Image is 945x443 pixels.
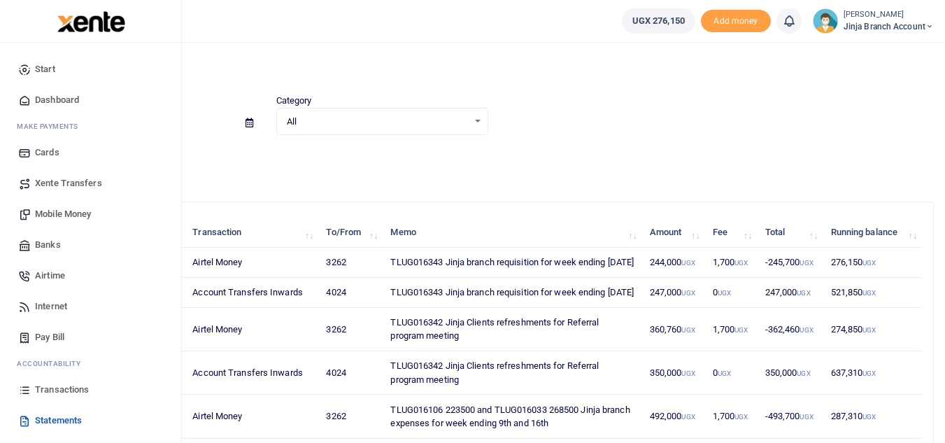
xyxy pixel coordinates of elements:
small: UGX [718,289,731,297]
a: Airtime [11,260,170,291]
td: 350,000 [757,351,823,395]
small: UGX [800,326,813,334]
li: Wallet ballance [616,8,701,34]
td: 360,760 [642,308,705,351]
small: UGX [800,413,813,421]
small: UGX [734,413,748,421]
td: 0 [704,351,757,395]
td: 3262 [318,395,383,438]
a: Pay Bill [11,322,170,353]
td: 492,000 [642,395,705,438]
td: 276,150 [823,248,922,278]
td: 1,700 [704,395,757,438]
span: Cards [35,146,59,160]
th: Fee: activate to sort column ascending [704,218,757,248]
span: countability [27,358,80,369]
a: Cards [11,137,170,168]
small: UGX [797,370,810,377]
span: Jinja branch account [844,20,934,33]
td: 0 [704,278,757,308]
td: 1,700 [704,248,757,278]
a: Mobile Money [11,199,170,230]
td: TLUG016342 Jinja Clients refreshments for Referral program meeting [383,308,641,351]
td: 4024 [318,351,383,395]
span: UGX 276,150 [632,14,685,28]
small: UGX [734,326,748,334]
a: profile-user [PERSON_NAME] Jinja branch account [813,8,934,34]
td: 1,700 [704,308,757,351]
th: Running balance: activate to sort column ascending [823,218,922,248]
a: Internet [11,291,170,322]
small: [PERSON_NAME] [844,9,934,21]
img: logo-large [57,11,125,32]
small: UGX [681,289,695,297]
td: 637,310 [823,351,922,395]
td: Airtel Money [185,395,318,438]
a: Start [11,54,170,85]
li: Toup your wallet [701,10,771,33]
td: 350,000 [642,351,705,395]
span: Airtime [35,269,65,283]
span: Internet [35,300,67,314]
a: Add money [701,15,771,25]
td: Account Transfers Inwards [185,278,318,308]
td: 247,000 [757,278,823,308]
span: Statements [35,414,82,428]
p: Download [53,152,934,167]
li: M [11,115,170,137]
td: 274,850 [823,308,922,351]
span: Xente Transfers [35,176,102,190]
td: Airtel Money [185,248,318,278]
td: 521,850 [823,278,922,308]
th: Memo: activate to sort column ascending [383,218,641,248]
h4: Statements [53,60,934,76]
td: 4024 [318,278,383,308]
td: TLUG016342 Jinja Clients refreshments for Referral program meeting [383,351,641,395]
td: 287,310 [823,395,922,438]
td: TLUG016343 Jinja branch requisition for week ending [DATE] [383,248,641,278]
small: UGX [862,259,876,267]
a: Statements [11,405,170,436]
span: Dashboard [35,93,79,107]
small: UGX [862,326,876,334]
span: Transactions [35,383,89,397]
span: Pay Bill [35,330,64,344]
td: -362,460 [757,308,823,351]
small: UGX [681,413,695,421]
a: Transactions [11,374,170,405]
td: 244,000 [642,248,705,278]
a: Dashboard [11,85,170,115]
small: UGX [681,370,695,377]
span: Add money [701,10,771,33]
a: Xente Transfers [11,168,170,199]
td: -245,700 [757,248,823,278]
td: TLUG016106 223500 and TLUG016033 268500 Jinja branch expenses for week ending 9th and 16th [383,395,641,438]
td: -493,700 [757,395,823,438]
span: Mobile Money [35,207,91,221]
td: Airtel Money [185,308,318,351]
small: UGX [681,326,695,334]
small: UGX [718,370,731,377]
span: Banks [35,238,61,252]
small: UGX [862,413,876,421]
th: Transaction: activate to sort column ascending [185,218,318,248]
td: 247,000 [642,278,705,308]
small: UGX [681,259,695,267]
th: Total: activate to sort column ascending [757,218,823,248]
span: ake Payments [24,121,78,132]
a: UGX 276,150 [622,8,695,34]
small: UGX [797,289,810,297]
label: Category [276,94,312,108]
td: Account Transfers Inwards [185,351,318,395]
a: Banks [11,230,170,260]
td: TLUG016343 Jinja branch requisition for week ending [DATE] [383,278,641,308]
span: Start [35,62,55,76]
td: 3262 [318,248,383,278]
small: UGX [734,259,748,267]
td: 3262 [318,308,383,351]
th: To/From: activate to sort column ascending [318,218,383,248]
li: Ac [11,353,170,374]
span: All [287,115,468,129]
th: Amount: activate to sort column ascending [642,218,705,248]
img: profile-user [813,8,838,34]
